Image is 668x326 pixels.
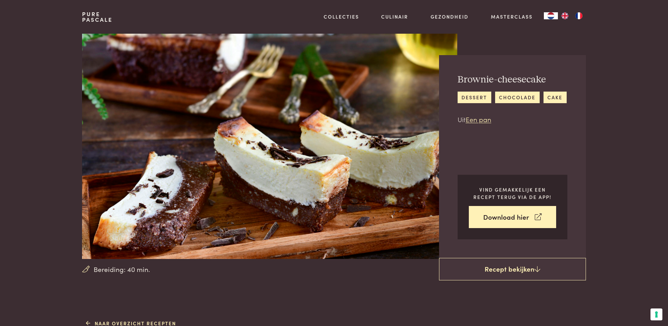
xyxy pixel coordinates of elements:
[558,12,572,19] a: EN
[431,13,468,20] a: Gezondheid
[544,12,558,19] div: Language
[491,13,533,20] a: Masterclass
[469,206,556,228] a: Download hier
[458,114,567,125] p: Uit
[650,308,662,320] button: Uw voorkeuren voor toestemming voor trackingtechnologieën
[572,12,586,19] a: FR
[82,34,457,259] img: Brownie-cheesecake
[458,74,567,86] h2: Brownie-cheesecake
[544,92,567,103] a: cake
[558,12,586,19] ul: Language list
[544,12,558,19] a: NL
[381,13,408,20] a: Culinair
[495,92,540,103] a: chocolade
[469,186,556,200] p: Vind gemakkelijk een recept terug via de app!
[324,13,359,20] a: Collecties
[439,258,586,280] a: Recept bekijken
[466,114,491,124] a: Een pan
[458,92,491,103] a: dessert
[544,12,586,19] aside: Language selected: Nederlands
[94,264,150,274] span: Bereiding: 40 min.
[82,11,113,22] a: PurePascale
